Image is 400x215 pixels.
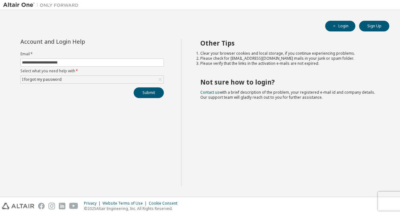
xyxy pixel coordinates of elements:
div: Cookie Consent [149,201,181,206]
img: altair_logo.svg [2,203,34,209]
button: Sign Up [359,21,389,31]
img: instagram.svg [48,203,55,209]
li: Please check for [EMAIL_ADDRESS][DOMAIN_NAME] mails in your junk or spam folder. [200,56,378,61]
label: Select what you need help with [20,69,164,74]
span: with a brief description of the problem, your registered e-mail id and company details. Our suppo... [200,90,375,100]
li: Clear your browser cookies and local storage, if you continue experiencing problems. [200,51,378,56]
h2: Not sure how to login? [200,78,378,86]
div: I forgot my password [21,76,164,83]
div: Privacy [84,201,103,206]
img: facebook.svg [38,203,45,209]
p: © 2025 Altair Engineering, Inc. All Rights Reserved. [84,206,181,211]
div: I forgot my password [21,76,63,83]
img: linkedin.svg [59,203,65,209]
button: Login [325,21,355,31]
button: Submit [134,87,164,98]
li: Please verify that the links in the activation e-mails are not expired. [200,61,378,66]
a: Contact us [200,90,219,95]
div: Account and Login Help [20,39,135,44]
img: youtube.svg [69,203,78,209]
label: Email [20,52,164,57]
div: Website Terms of Use [103,201,149,206]
img: Altair One [3,2,82,8]
h2: Other Tips [200,39,378,47]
